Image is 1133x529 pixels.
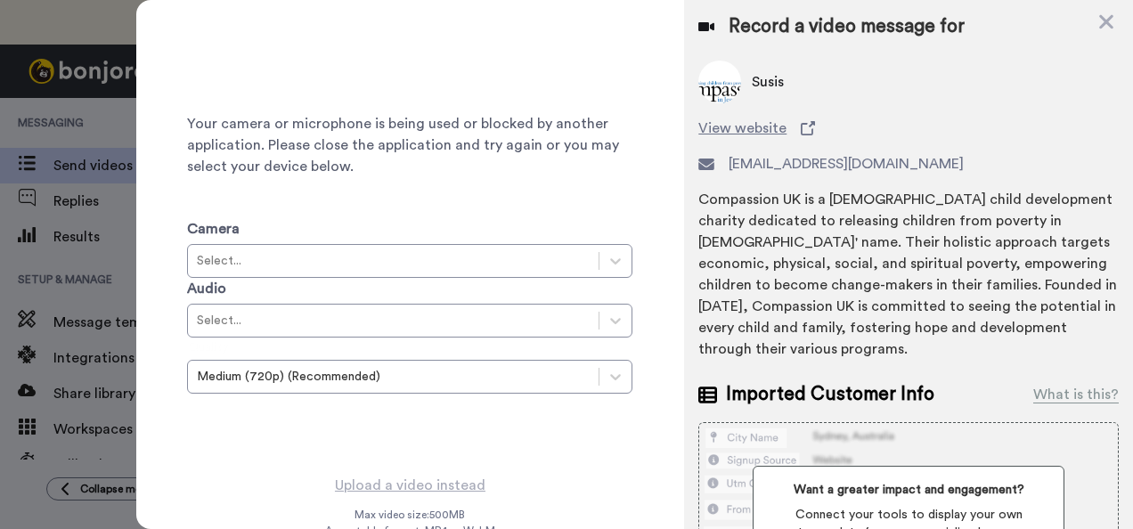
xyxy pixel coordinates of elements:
[726,381,934,408] span: Imported Customer Info
[197,368,590,386] div: Medium (720p) (Recommended)
[1033,384,1119,405] div: What is this?
[729,153,964,175] span: [EMAIL_ADDRESS][DOMAIN_NAME]
[187,278,226,299] label: Audio
[197,252,590,270] div: Select...
[197,312,590,330] div: Select...
[698,189,1119,360] div: Compassion UK is a [DEMOGRAPHIC_DATA] child development charity dedicated to releasing children f...
[768,481,1049,499] span: Want a greater impact and engagement?
[187,113,632,177] span: Your camera or microphone is being used or blocked by another application. Please close the appli...
[355,508,465,522] span: Max video size: 500 MB
[187,338,227,355] label: Quality
[330,474,491,497] button: Upload a video instead
[187,218,240,240] label: Camera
